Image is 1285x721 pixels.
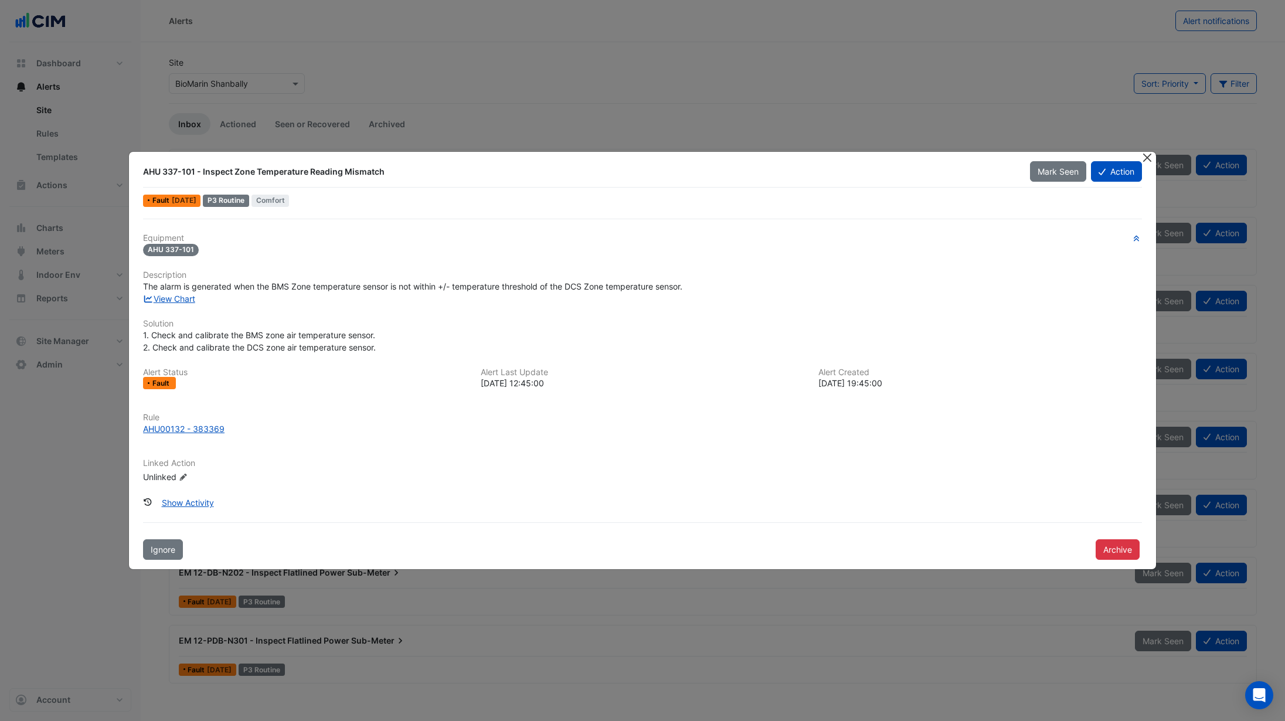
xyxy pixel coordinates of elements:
div: Unlinked [143,471,284,483]
fa-icon: Edit Linked Action [179,473,188,482]
span: Fault [152,380,172,387]
h6: Linked Action [143,458,1142,468]
span: AHU 337-101 [143,244,199,256]
span: Fault [152,197,172,204]
span: Mark Seen [1038,166,1079,176]
h6: Description [143,270,1142,280]
h6: Rule [143,413,1142,423]
button: Action [1091,161,1142,182]
div: P3 Routine [203,195,249,207]
span: Comfort [251,195,290,207]
div: [DATE] 19:45:00 [818,377,1142,389]
div: AHU00132 - 383369 [143,423,225,435]
span: 1. Check and calibrate the BMS zone air temperature sensor. 2. Check and calibrate the DCS zone a... [143,330,376,352]
h6: Equipment [143,233,1142,243]
a: View Chart [143,294,195,304]
div: Open Intercom Messenger [1245,681,1273,709]
h6: Alert Created [818,368,1142,377]
span: Mon 13-Oct-2025 12:45 IST [172,196,196,205]
button: Show Activity [154,492,222,513]
button: Mark Seen [1030,161,1086,182]
div: AHU 337-101 - Inspect Zone Temperature Reading Mismatch [143,166,1015,178]
h6: Alert Status [143,368,467,377]
span: The alarm is generated when the BMS Zone temperature sensor is not within +/- temperature thresho... [143,281,682,291]
button: Close [1141,152,1154,164]
h6: Solution [143,319,1142,329]
a: AHU00132 - 383369 [143,423,1142,435]
span: Ignore [151,545,175,555]
h6: Alert Last Update [481,368,804,377]
button: Ignore [143,539,183,560]
div: [DATE] 12:45:00 [481,377,804,389]
button: Archive [1096,539,1140,560]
